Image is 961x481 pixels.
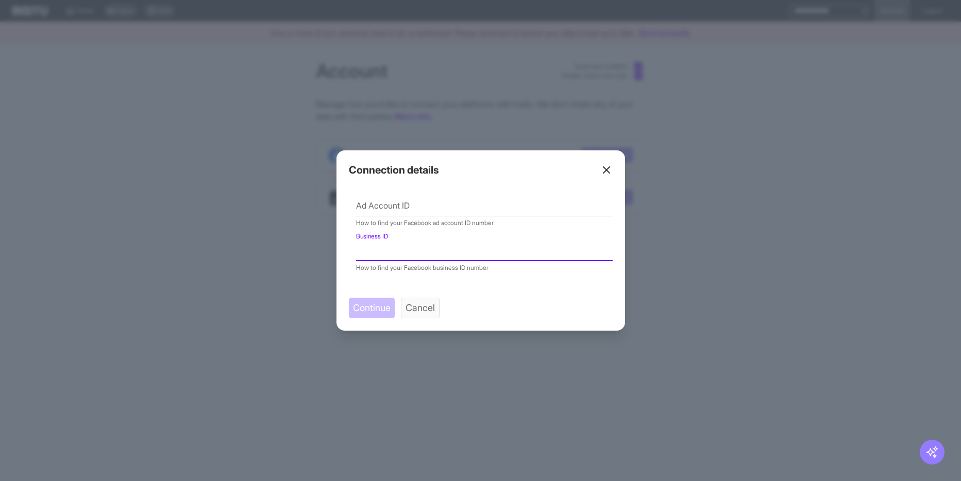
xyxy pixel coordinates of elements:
a: How to find your Facebook business ID number [356,264,488,271]
span: Cancel [406,301,435,315]
button: Continue [349,298,395,318]
span: You cannot perform this action [349,298,395,318]
a: How to find your Facebook ad account ID number [356,219,494,227]
button: Cancel [401,298,440,318]
label: Business ID [356,232,388,240]
h2: Connection details [349,163,439,177]
span: Continue [353,301,391,315]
